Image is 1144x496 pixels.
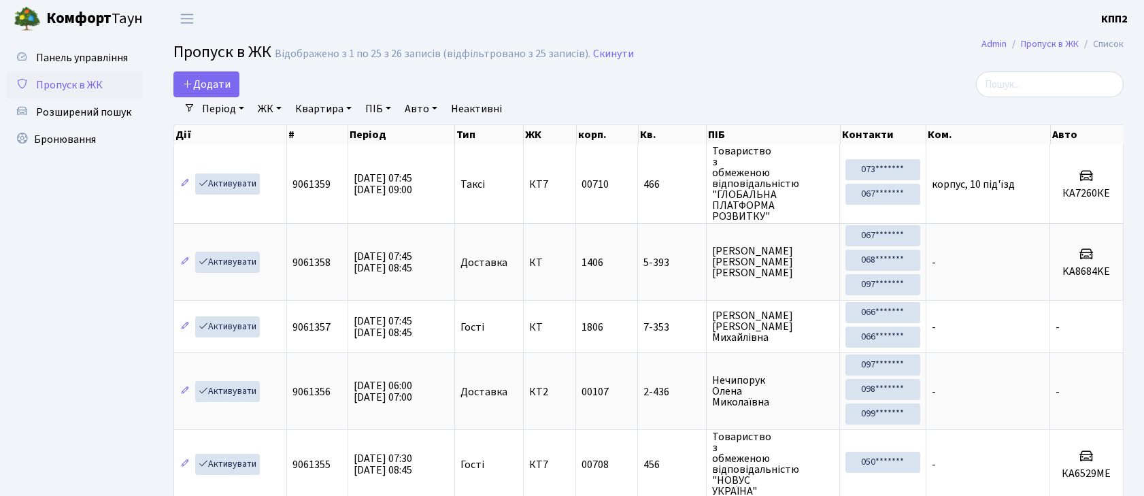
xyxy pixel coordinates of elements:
span: - [1056,384,1060,399]
span: [DATE] 06:00 [DATE] 07:00 [354,378,412,405]
span: - [932,384,936,399]
a: ЖК [252,97,287,120]
span: 9061355 [292,457,331,472]
span: 5-393 [643,257,701,268]
input: Пошук... [976,71,1124,97]
a: Період [197,97,250,120]
a: Неактивні [445,97,507,120]
a: ПІБ [360,97,397,120]
h5: KA8684KE [1056,265,1117,278]
span: Доставка [460,257,507,268]
span: [DATE] 07:45 [DATE] 08:45 [354,249,412,276]
th: Контакти [841,125,927,144]
a: КПП2 [1101,11,1128,27]
span: - [932,255,936,270]
span: Панель управління [36,50,128,65]
span: [PERSON_NAME] [PERSON_NAME] Михайлівна [712,310,834,343]
span: 9061356 [292,384,331,399]
th: Період [348,125,455,144]
a: Пропуск в ЖК [1021,37,1079,51]
th: # [287,125,348,144]
th: Кв. [639,125,707,144]
a: Панель управління [7,44,143,71]
span: Таун [46,7,143,31]
nav: breadcrumb [961,30,1144,59]
span: корпус, 10 під'їзд [932,177,1015,192]
th: ПІБ [707,125,840,144]
span: - [932,320,936,335]
a: Пропуск в ЖК [7,71,143,99]
a: Активувати [195,381,260,402]
span: Таксі [460,179,485,190]
a: Авто [399,97,443,120]
span: 456 [643,459,701,470]
span: 7-353 [643,322,701,333]
span: - [932,457,936,472]
span: Пропуск в ЖК [36,78,103,93]
div: Відображено з 1 по 25 з 26 записів (відфільтровано з 25 записів). [275,48,590,61]
span: КТ [529,257,570,268]
span: КТ2 [529,386,570,397]
span: [DATE] 07:45 [DATE] 09:00 [354,171,412,197]
th: Тип [455,125,524,144]
li: Список [1079,37,1124,52]
span: Доставка [460,386,507,397]
span: Розширений пошук [36,105,131,120]
span: Пропуск в ЖК [173,40,271,64]
h5: КА6529МЕ [1056,467,1117,480]
a: Активувати [195,173,260,195]
span: 2-436 [643,386,701,397]
span: КТ7 [529,459,570,470]
span: КТ [529,322,570,333]
span: КТ7 [529,179,570,190]
a: Активувати [195,252,260,273]
img: logo.png [14,5,41,33]
span: Нечипорук Олена Миколаївна [712,375,834,408]
th: ЖК [524,125,577,144]
a: Розширений пошук [7,99,143,126]
h5: КА7260КЕ [1056,187,1117,200]
b: КПП2 [1101,12,1128,27]
span: - [1056,320,1060,335]
a: Квартира [290,97,357,120]
span: 466 [643,179,701,190]
button: Переключити навігацію [170,7,204,30]
span: 9061357 [292,320,331,335]
span: Бронювання [34,132,96,147]
a: Активувати [195,316,260,337]
span: Додати [182,77,231,92]
a: Скинути [593,48,634,61]
span: 1806 [582,320,603,335]
span: 9061359 [292,177,331,192]
th: корп. [577,125,639,144]
span: Товариство з обмеженою відповідальністю "ГЛОБАЛЬНА ПЛАТФОРМА РОЗВИТКУ" [712,146,834,222]
span: 00708 [582,457,609,472]
a: Admin [981,37,1007,51]
b: Комфорт [46,7,112,29]
th: Ком. [926,125,1050,144]
th: Дії [174,125,287,144]
a: Додати [173,71,239,97]
span: [PERSON_NAME] [PERSON_NAME] [PERSON_NAME] [712,246,834,278]
a: Активувати [195,454,260,475]
span: 00710 [582,177,609,192]
th: Авто [1051,125,1124,144]
span: Гості [460,322,484,333]
span: 00107 [582,384,609,399]
span: [DATE] 07:30 [DATE] 08:45 [354,451,412,478]
span: 9061358 [292,255,331,270]
span: [DATE] 07:45 [DATE] 08:45 [354,314,412,340]
a: Бронювання [7,126,143,153]
span: 1406 [582,255,603,270]
span: Гості [460,459,484,470]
